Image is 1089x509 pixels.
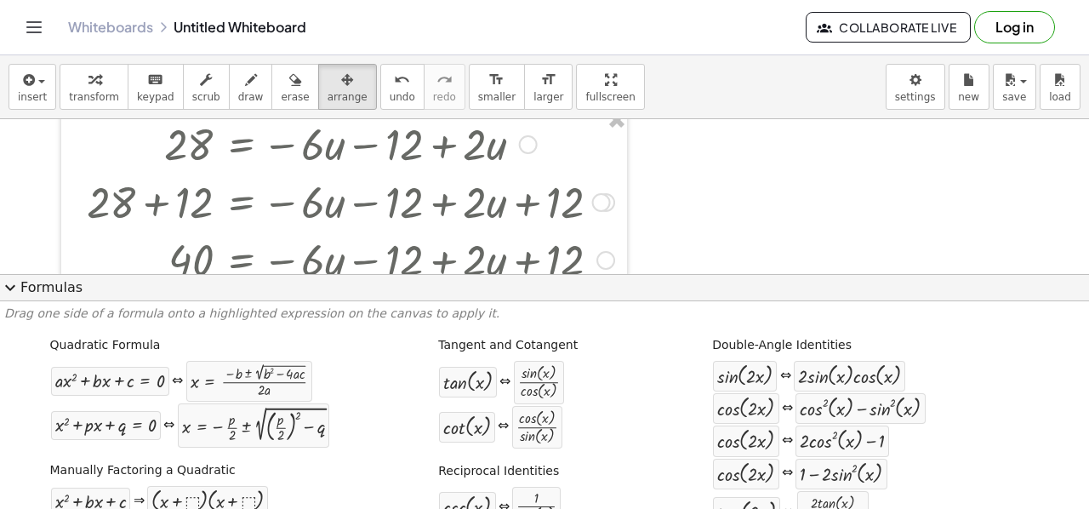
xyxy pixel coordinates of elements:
button: Toggle navigation [20,14,48,41]
button: keyboardkeypad [128,64,184,110]
span: Collaborate Live [820,20,956,35]
p: Drag one side of a formula onto a highlighted expression on the canvas to apply it. [4,306,1085,323]
label: Double-Angle Identities [712,337,852,354]
button: format_sizesmaller [469,64,525,110]
span: save [1002,91,1026,103]
div: ⇔ [163,416,174,436]
i: keyboard [147,70,163,90]
span: settings [895,91,936,103]
div: ⇔ [782,399,793,419]
div: ⇔ [782,432,793,451]
span: arrange [328,91,368,103]
i: format_size [540,70,556,90]
span: new [958,91,979,103]
span: insert [18,91,47,103]
label: Manually Factoring a Quadratic [50,462,236,479]
span: draw [238,91,264,103]
button: settings [886,64,945,110]
label: Tangent and Cotangent [438,337,578,354]
span: fullscreen [585,91,635,103]
button: new [949,64,989,110]
div: ⇔ [782,464,793,483]
div: ⇔ [780,367,791,386]
button: undoundo [380,64,425,110]
span: scrub [192,91,220,103]
button: Log in [974,11,1055,43]
div: ⇔ [498,417,509,437]
button: format_sizelarger [524,64,573,110]
button: load [1040,64,1080,110]
button: Collaborate Live [806,12,971,43]
button: insert [9,64,56,110]
button: fullscreen [576,64,644,110]
div: ⇔ [172,372,183,392]
button: redoredo [424,64,465,110]
i: redo [436,70,453,90]
span: erase [281,91,309,103]
button: transform [60,64,128,110]
i: format_size [488,70,505,90]
span: transform [69,91,119,103]
a: Whiteboards [68,19,153,36]
span: keypad [137,91,174,103]
span: smaller [478,91,516,103]
button: save [993,64,1036,110]
label: Quadratic Formula [50,337,161,354]
div: ⇔ [499,373,510,392]
span: larger [533,91,563,103]
button: erase [271,64,318,110]
button: scrub [183,64,230,110]
span: load [1049,91,1071,103]
i: undo [394,70,410,90]
button: arrange [318,64,377,110]
label: Reciprocal Identities [438,463,559,480]
span: undo [390,91,415,103]
span: redo [433,91,456,103]
button: draw [229,64,273,110]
